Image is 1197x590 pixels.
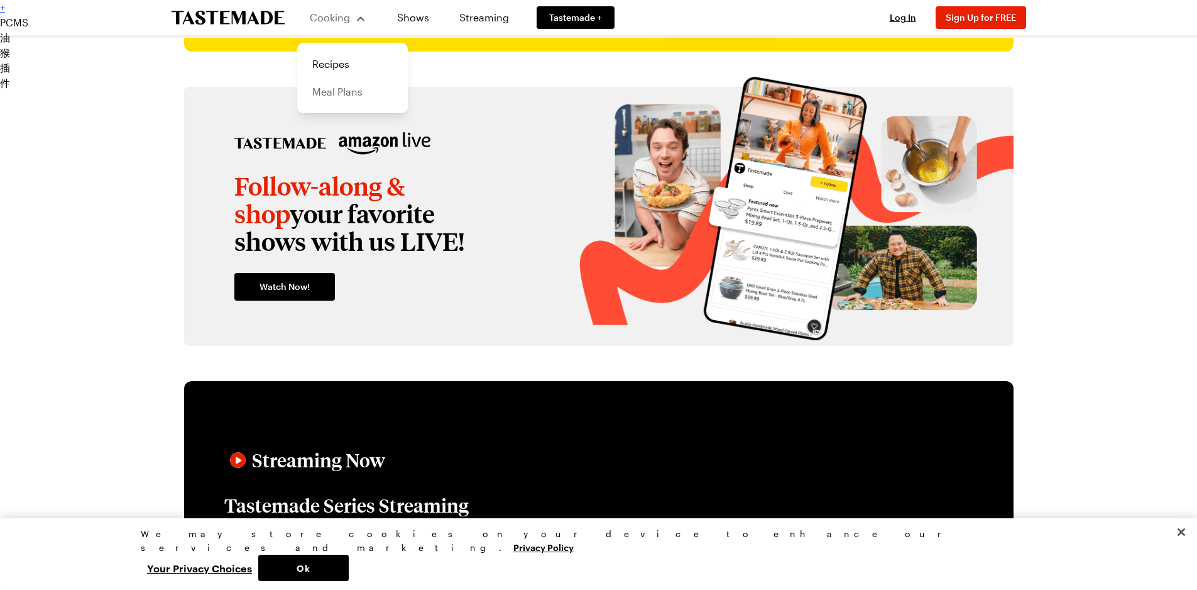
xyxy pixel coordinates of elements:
[310,3,367,33] button: Cooking
[234,172,511,255] p: your favorite shows with us LIVE!
[936,6,1026,29] button: Sign Up for FREE
[946,12,1016,23] span: Sign Up for FREE
[141,527,1046,555] div: We may store cookies on your device to enhance our services and marketing.
[224,494,476,540] h2: Tastemade Series Streaming 24/7 for Free
[305,78,400,106] a: Meal Plans
[305,50,400,78] a: Recipes
[549,11,602,24] span: Tastemade +
[172,11,285,25] a: To Tastemade Home Page
[258,555,349,581] button: Ok
[513,541,574,553] a: More information about your privacy, opens in a new tab
[252,449,385,472] h2: Streaming Now
[537,6,615,29] a: Tastemade +
[234,170,405,230] span: Follow-along & shop
[890,12,916,23] span: Log In
[878,11,928,24] button: Log In
[234,273,335,301] a: Watch Now!
[1167,518,1195,546] button: Close
[141,555,258,581] button: Your Privacy Choices
[310,11,350,23] span: Cooking
[339,132,430,155] img: amazon live
[141,527,1046,581] div: Privacy
[260,281,310,293] span: Watch Now!
[297,43,408,113] div: Cooking
[234,132,326,155] img: tastemade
